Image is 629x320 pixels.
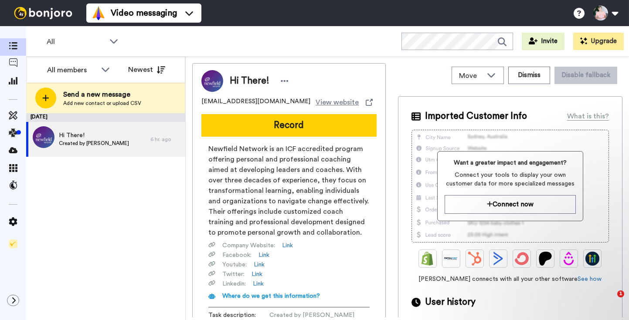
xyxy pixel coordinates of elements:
button: Disable fallback [554,67,617,84]
span: Hi There! [230,74,269,88]
div: 6 hr. ago [150,136,181,143]
span: Linkedin : [222,280,246,288]
span: Connect your tools to display your own customer data for more specialized messages [445,171,576,188]
span: View website [316,97,359,108]
span: User history [425,296,476,309]
a: Link [252,270,262,279]
span: Task description : [208,311,269,320]
button: Connect now [445,195,576,214]
span: Want a greater impact and engagement? [445,158,576,167]
span: All [47,37,105,47]
img: vm-color.svg [92,6,105,20]
img: 778d0d07-9c2b-4f64-8e5d-3f206b26f326.jpg [33,126,54,148]
span: Newfield Network is an ICF accredited program offering personal and professional coaching aimed a... [208,144,370,238]
div: What is this? [567,111,609,121]
span: Where do we get this information? [222,293,320,299]
span: Imported Customer Info [425,110,527,123]
img: bj-logo-header-white.svg [10,7,76,19]
span: Twitter : [222,270,245,279]
span: Video messaging [111,7,177,19]
span: Send a new message [63,89,141,100]
span: Add new contact or upload CSV [63,100,141,107]
img: Ontraport [444,252,458,266]
img: Checklist.svg [9,239,17,248]
a: Link [258,251,269,259]
img: Image of Hi There! [201,70,223,92]
button: Invite [522,33,564,50]
a: Link [254,260,265,269]
div: [DATE] [26,113,185,122]
span: Created by [PERSON_NAME] [269,311,354,320]
span: [EMAIL_ADDRESS][DOMAIN_NAME] [201,97,310,108]
span: Facebook : [222,251,252,259]
iframe: Intercom live chat [599,290,620,311]
span: Created by [PERSON_NAME] [59,140,129,147]
div: All members [47,65,97,75]
img: Shopify [421,252,435,266]
span: 1 [617,290,624,297]
a: Link [253,280,264,288]
button: Upgrade [573,33,624,50]
a: Link [282,241,293,250]
span: Youtube : [222,260,247,269]
span: Move [459,71,483,81]
button: Newest [122,61,172,78]
button: Record [201,114,377,137]
a: View website [316,97,373,108]
span: Company Website : [222,241,275,250]
span: Hi There! [59,131,129,140]
span: [PERSON_NAME] connects with all your other software [411,275,609,283]
button: Dismiss [508,67,550,84]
